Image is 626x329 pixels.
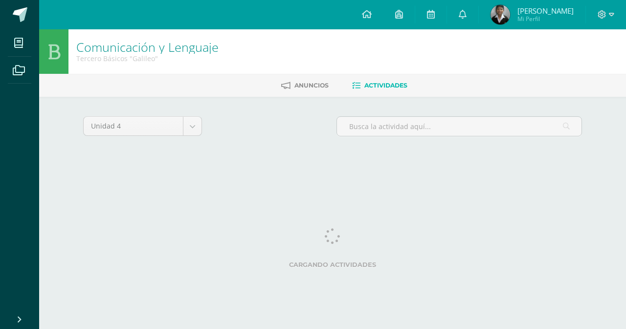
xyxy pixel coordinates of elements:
[517,6,574,16] span: [PERSON_NAME]
[91,117,176,135] span: Unidad 4
[364,82,407,89] span: Actividades
[337,117,581,136] input: Busca la actividad aquí...
[517,15,574,23] span: Mi Perfil
[294,82,329,89] span: Anuncios
[76,39,219,55] a: Comunicación y Lenguaje
[352,78,407,93] a: Actividades
[281,78,329,93] a: Anuncios
[491,5,510,24] img: fd1abd5d286b61c40c9e5ccba9322085.png
[84,117,201,135] a: Unidad 4
[83,261,582,268] label: Cargando actividades
[76,40,219,54] h1: Comunicación y Lenguaje
[76,54,219,63] div: Tercero Básicos 'Galileo'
